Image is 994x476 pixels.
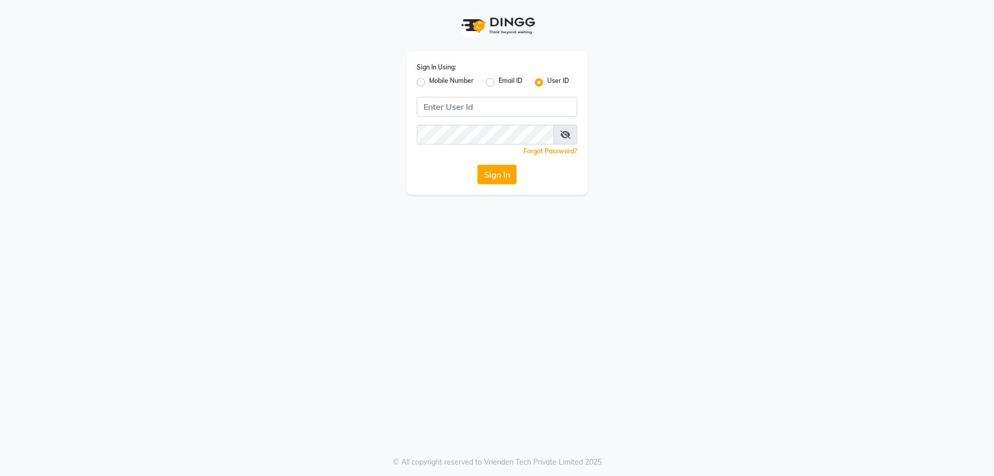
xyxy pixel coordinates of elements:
label: User ID [547,76,569,89]
label: Email ID [499,76,522,89]
label: Mobile Number [429,76,474,89]
input: Username [417,97,577,117]
input: Username [417,125,554,145]
a: Forgot Password? [523,147,577,155]
img: logo1.svg [456,10,538,41]
button: Sign In [477,165,517,184]
label: Sign In Using: [417,63,456,72]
